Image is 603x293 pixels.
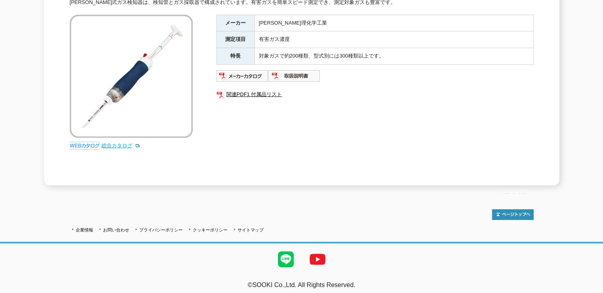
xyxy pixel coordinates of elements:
[139,227,183,232] a: プライバシーポリシー
[103,227,129,232] a: お問い合わせ
[255,48,533,65] td: 対象ガスで約200種類、型式別には300種類以上です。
[302,243,333,275] img: YouTube
[492,209,534,220] img: トップページへ
[101,143,140,148] a: 総合カタログ
[216,75,268,81] a: メーカーカタログ
[216,89,534,100] a: 関連PDF1 付属品リスト
[268,75,320,81] a: 取扱説明書
[216,48,255,65] th: 特長
[216,31,255,48] th: 測定項目
[237,227,264,232] a: サイトマップ
[76,227,93,232] a: 企業情報
[193,227,228,232] a: クッキーポリシー
[255,31,533,48] td: 有害ガス濃度
[70,15,193,138] img: 北川式ガス検知器 AP-20B
[270,243,302,275] img: LINE
[70,142,100,150] img: webカタログ
[255,15,533,31] td: [PERSON_NAME]理化学工業
[268,69,320,82] img: 取扱説明書
[216,15,255,31] th: メーカー
[216,69,268,82] img: メーカーカタログ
